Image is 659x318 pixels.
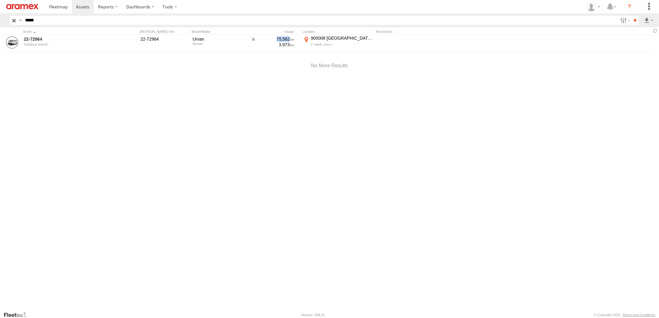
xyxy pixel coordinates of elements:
div: © Copyright 2025 - [594,313,656,317]
div: Version: 308.01 [301,313,325,317]
div: 900008 [GEOGRAPHIC_DATA][PERSON_NAME] [311,35,373,41]
div: Reminders [376,29,475,34]
a: View Asset Details [6,36,18,49]
div: دسمان-قطعة 2 [311,42,373,46]
div: 3,973 [251,42,294,47]
label: Search Filter Options [618,16,631,25]
a: Terms and Conditions [623,313,656,317]
div: Nissan [193,42,247,46]
div: Urvan [193,36,247,42]
a: Visit our Website [3,312,32,318]
label: Export results as... [643,16,654,25]
label: Search Query [18,16,23,25]
img: aramex-logo.svg [6,4,38,9]
div: undefined [24,42,109,46]
div: Data from Vehicle CANbus [251,36,294,42]
span: Refresh [652,28,659,34]
i: ? [625,2,634,12]
div: Model/Make [192,29,248,34]
div: 22-72964 [141,36,188,42]
label: Click to View Current Location [302,35,374,52]
div: Usage [250,29,300,34]
div: [PERSON_NAME]./Vin [140,29,189,34]
div: Click to Sort [23,29,110,34]
div: Gabriel Liwang [585,2,603,11]
a: 22-72964 [24,36,109,42]
div: Location [302,29,374,34]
